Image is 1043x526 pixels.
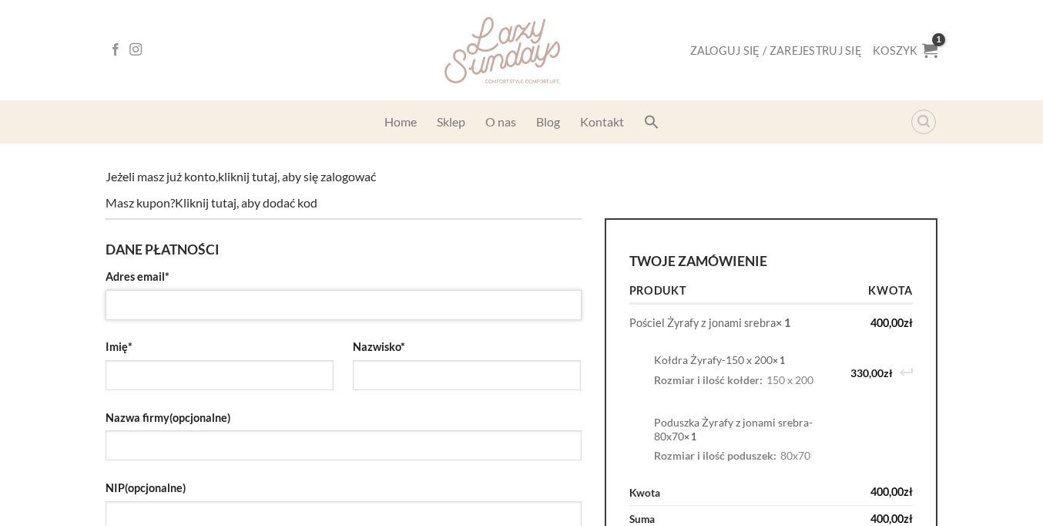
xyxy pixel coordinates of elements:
abbr: pole wymagane [128,340,132,353]
a: Home [384,108,417,136]
td: Pościel Żyrafy z jonami srebra [629,305,846,342]
div: Kołdra Żyrafy 150 x 200 [629,353,840,386]
span: zł [904,316,913,329]
a: kliknij tutaj, aby się zalogować [218,169,376,184]
a: Zaloguj się / Zarejestruj się [690,36,862,65]
bdi: 400,00 [870,512,913,525]
a: Blog [536,108,560,136]
label: Imię [106,338,334,356]
a: Koszyk [873,33,937,67]
a: O nas [485,108,516,136]
label: Nazwisko [353,338,581,356]
strong: × 1 [776,316,790,329]
bdi: 400,00 [870,485,913,498]
img: Lazy Sundays [444,17,560,83]
abbr: pole wymagane [401,340,405,353]
strong: × 1 [773,355,785,366]
span: - [722,353,726,366]
a: Kliknij tutaj, aby dodać kod [175,195,317,210]
label: NIP [106,479,582,497]
label: Nazwa firmy [106,409,582,427]
th: Produkt [629,279,846,305]
a: Sklep [437,108,465,136]
div: Jeżeli masz już konto, [106,167,937,187]
a: Follow on Facebook [109,43,122,57]
span: zł [884,366,893,379]
dt: Rozmiar i ilość poduszek: [654,449,776,463]
th: Kwota [845,279,913,305]
dt: Rozmiar i ilość kołder: [654,373,763,387]
span: Zaloguj się / Zarejestruj się [690,44,862,57]
span: - [809,416,813,429]
span: (opcjonalne) [169,411,230,424]
svg: Search [644,114,659,130]
span: zł [904,485,913,498]
label: Adres email [106,268,582,285]
a: Kontakt [580,108,624,136]
div: Poduszka Żyrafy z jonami srebra 80x70 [629,416,840,464]
bdi: 330,00 [850,366,893,379]
span: zł [904,512,913,525]
span: Koszyk [873,44,918,57]
div: Masz kupon? [106,193,937,213]
a: Follow on Instagram [129,43,142,57]
span: (opcjonalne) [125,481,186,494]
a: Wyszukiwarka [911,110,936,134]
bdi: 400,00 [870,316,913,329]
abbr: pole wymagane [165,270,169,283]
strong: × 1 [684,431,696,443]
h3: Twoje zamówienie [629,243,914,272]
h3: Dane płatności [106,231,582,261]
th: Kwota [629,480,846,506]
a: Search Icon Link [644,106,659,137]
